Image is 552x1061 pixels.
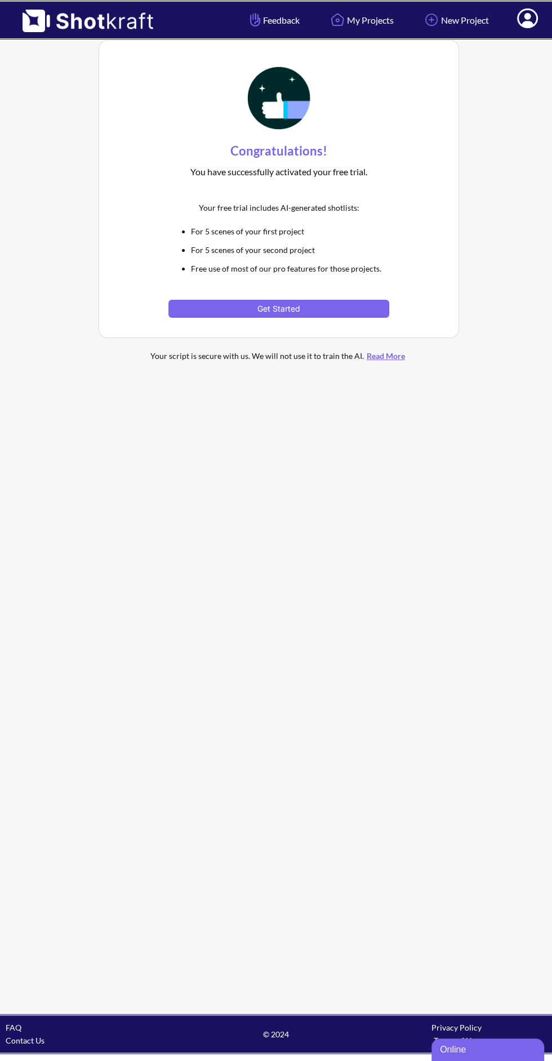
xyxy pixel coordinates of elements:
div: Your free trial includes AI-generated shotlists: [168,198,389,217]
iframe: chat widget [431,1036,546,1061]
div: Congratulations! [168,140,389,162]
li: For 5 scenes of your first project [191,225,389,238]
a: Contact Us [6,1036,44,1045]
li: For 5 scenes of your second project [191,243,389,256]
a: Read More [364,351,408,361]
button: Get Started [168,300,389,318]
span: © 2024 [186,1028,366,1041]
div: Terms of Use [366,1034,546,1047]
a: FAQ [6,1023,21,1032]
div: Privacy Policy [366,1021,546,1034]
span: Feedback [247,14,300,26]
div: You have successfully activated your free trial. [168,162,389,181]
a: New Project [413,5,497,35]
img: Thumbs Up Icon [244,63,314,133]
li: Free use of most of our pro features for those projects. [191,262,389,275]
img: Home Icon [328,10,347,29]
div: Your script is secure with us. We will not use it to train the AI. [127,349,431,362]
img: Hand Icon [247,10,263,29]
a: My Projects [319,5,402,35]
img: Add Icon [422,10,441,29]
